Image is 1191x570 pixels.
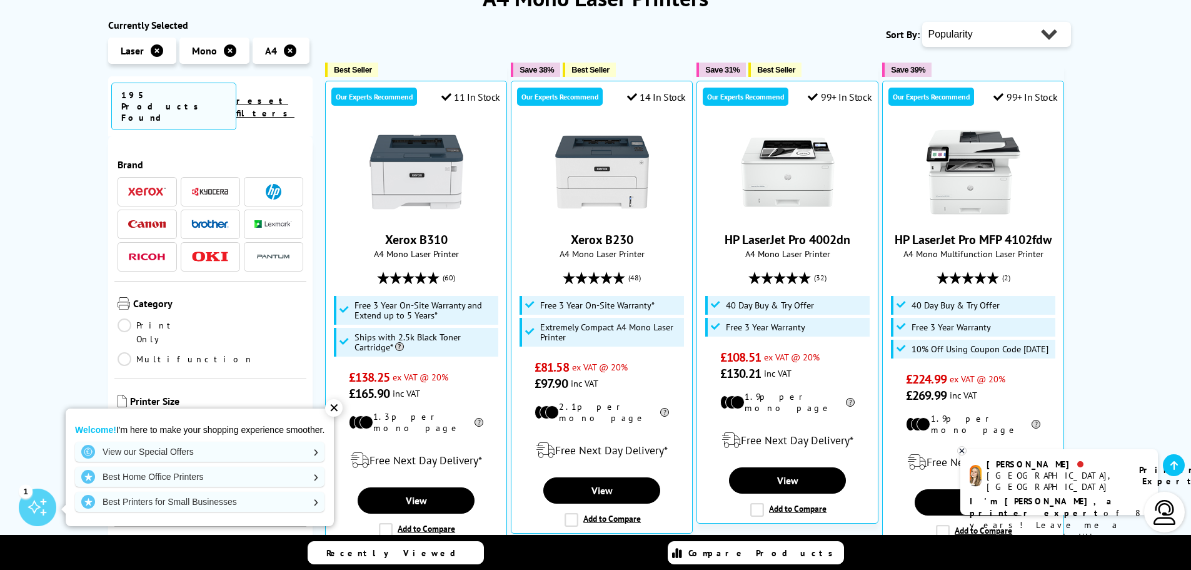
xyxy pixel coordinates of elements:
img: HP [266,184,281,200]
div: [PERSON_NAME] [987,459,1123,470]
span: Best Seller [571,65,610,74]
a: OKI [191,249,229,265]
a: View [358,487,474,514]
div: Our Experts Recommend [331,88,417,106]
span: £138.25 [349,369,389,385]
div: 1 [19,484,33,498]
img: Category [118,297,130,310]
a: Brother [191,216,229,232]
span: Free 3 Year Warranty [726,322,805,332]
button: Save 31% [696,63,746,77]
a: View [729,467,845,494]
a: Xerox B310 [385,232,448,248]
span: ex VAT @ 20% [764,351,820,363]
a: Xerox B310 [369,209,463,221]
span: ex VAT @ 20% [572,361,628,373]
a: HP LaserJet Pro 4002dn [741,209,835,221]
span: inc VAT [393,387,420,399]
img: OKI [191,252,229,262]
span: ex VAT @ 20% [393,371,448,383]
a: Print Only [118,318,211,346]
span: inc VAT [950,389,977,401]
img: Pantum [254,249,292,264]
div: 14 In Stock [627,91,686,103]
div: modal_delivery [518,433,686,468]
img: user-headset-light.svg [1152,500,1177,525]
span: A4 Mono Laser Printer [703,248,872,260]
div: modal_delivery [889,445,1057,480]
a: Recently Viewed [308,541,484,564]
span: 10% Off Using Coupon Code [DATE] [912,344,1048,354]
div: modal_delivery [332,443,500,478]
a: Lexmark [254,216,292,232]
span: Brand [118,158,304,171]
span: Best Seller [334,65,372,74]
span: Save 31% [705,65,740,74]
span: £165.90 [349,385,389,402]
span: 195 Products Found [111,83,236,130]
span: inc VAT [571,377,598,389]
label: Add to Compare [379,523,455,537]
a: Kyocera [191,184,229,200]
span: Sort By: [886,28,920,41]
button: Save 38% [511,63,560,77]
a: Xerox [128,184,166,200]
img: Printer Size [118,395,127,407]
span: £97.90 [535,375,568,392]
a: Xerox B230 [555,209,649,221]
span: Compare Products [688,547,840,559]
img: Xerox B310 [369,125,463,219]
span: Save 38% [520,65,554,74]
a: Best Printers for Small Businesses [75,492,324,512]
li: 2.1p per mono page [535,401,669,424]
span: £81.58 [535,359,569,375]
span: Category [133,297,304,312]
a: Canon [128,216,166,232]
img: HP LaserJet Pro MFP 4102fdw [927,125,1020,219]
span: A4 Mono Laser Printer [518,248,686,260]
label: Add to Compare [565,513,641,527]
span: £269.99 [906,387,947,404]
span: (32) [814,266,827,290]
span: A4 Mono Multifunction Laser Printer [889,248,1057,260]
div: modal_delivery [703,423,872,458]
span: £108.51 [720,349,761,365]
img: amy-livechat.png [970,465,982,487]
span: Printer Size [130,395,304,410]
a: HP [254,184,292,200]
a: View our Special Offers [75,442,324,462]
span: Best Seller [757,65,795,74]
li: 1.3p per mono page [349,411,483,434]
span: Free 3 Year On-Site Warranty* [540,300,655,310]
a: Compare Products [668,541,844,564]
span: ex VAT @ 20% [950,373,1005,385]
img: Xerox B230 [555,125,649,219]
span: Free 3 Year Warranty [912,322,991,332]
a: HP LaserJet Pro MFP 4102fdw [895,232,1052,248]
img: Brother [191,220,229,228]
span: Recently Viewed [326,547,468,559]
span: A4 Mono Laser Printer [332,248,500,260]
img: Xerox [128,187,166,196]
div: ✕ [325,399,343,417]
p: of 8 years! Leave me a message and I'll respond ASAP [970,496,1148,555]
label: Add to Compare [936,525,1012,539]
b: I'm [PERSON_NAME], a printer expert [970,496,1115,519]
div: Currently Selected [108,19,313,31]
strong: Welcome! [75,425,116,435]
div: 99+ In Stock [808,91,872,103]
span: (2) [1002,266,1010,290]
span: £224.99 [906,371,947,387]
div: 99+ In Stock [993,91,1057,103]
span: Ships with 2.5k Black Toner Cartridge* [354,332,496,352]
a: Xerox B230 [571,232,633,248]
span: inc VAT [764,367,791,379]
li: 1.9p per mono page [906,413,1040,435]
button: Best Seller [325,63,378,77]
button: Best Seller [748,63,802,77]
img: Lexmark [254,220,292,228]
a: Ricoh [128,249,166,265]
span: 40 Day Buy & Try Offer [912,300,1000,310]
a: Multifunction [118,352,254,366]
